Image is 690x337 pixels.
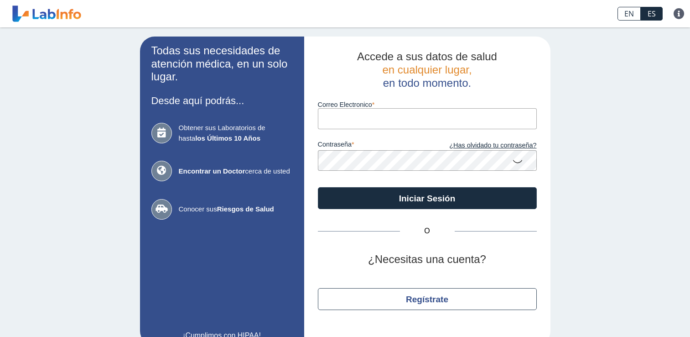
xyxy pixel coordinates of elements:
span: en todo momento. [383,77,471,89]
b: Encontrar un Doctor [179,167,245,175]
h2: ¿Necesitas una cuenta? [318,253,537,266]
h2: Todas sus necesidades de atención médica, en un solo lugar. [151,44,293,84]
a: EN [617,7,641,21]
span: Obtener sus Laboratorios de hasta [179,123,293,143]
label: Correo Electronico [318,101,537,108]
span: Conocer sus [179,204,293,215]
span: cerca de usted [179,166,293,177]
span: Accede a sus datos de salud [357,50,497,63]
button: Iniciar Sesión [318,187,537,209]
a: ¿Has olvidado tu contraseña? [427,141,537,151]
b: Riesgos de Salud [217,205,274,213]
span: en cualquier lugar, [382,63,472,76]
label: contraseña [318,141,427,151]
span: O [400,226,455,237]
b: los Últimos 10 Años [195,134,260,142]
h3: Desde aquí podrás... [151,95,293,106]
button: Regístrate [318,288,537,310]
a: ES [641,7,663,21]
